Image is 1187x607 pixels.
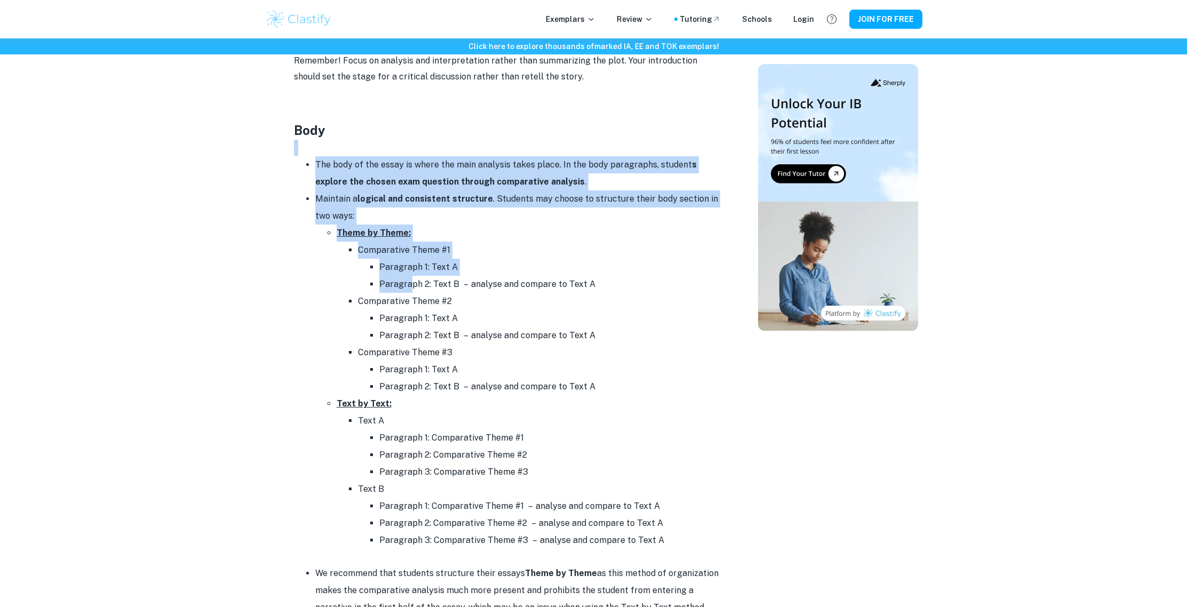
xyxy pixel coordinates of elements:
[379,515,721,532] li: Paragraph 2: Comparative Theme #2 – analyse and compare to Text A
[358,242,721,293] li: Comparative Theme #1
[379,532,721,549] li: Paragraph 3: Comparative Theme #3 – analyse and compare to Text A
[358,293,721,344] li: Comparative Theme #2
[294,53,721,85] p: Remember! Focus on analysis and interpretation rather than summarizing the plot. Your introductio...
[379,464,721,481] li: Paragraph 3: Comparative Theme #3
[379,361,721,378] li: Paragraph 1: Text A
[358,481,721,549] li: Text B
[379,327,721,344] li: Paragraph 2: Text B – analyse and compare to Text A
[315,159,697,187] strong: s explore the chosen exam question through comparative analysis
[793,13,814,25] a: Login
[379,378,721,395] li: Paragraph 2: Text B – analyse and compare to Text A
[546,13,595,25] p: Exemplars
[315,156,721,190] li: The body of the essay is where the main analysis takes place. In the body paragraphs, student .
[379,498,721,515] li: Paragraph 1: Comparative Theme #1 – analyse and compare to Text A
[2,41,1185,52] h6: Click here to explore thousands of marked IA, EE and TOK exemplars !
[379,310,721,327] li: Paragraph 1: Text A
[294,121,721,140] h3: Body
[265,9,333,30] img: Clastify logo
[379,259,721,276] li: Paragraph 1: Text A
[315,190,721,549] li: Maintain a . Students may choose to structure their body section in two ways:
[337,228,411,238] u: Theme by Theme:
[742,13,772,25] a: Schools
[758,64,918,331] img: Thumbnail
[823,10,841,28] button: Help and Feedback
[379,446,721,464] li: Paragraph 2: Comparative Theme #2
[357,194,493,204] strong: logical and consistent structure
[358,412,721,481] li: Text A
[525,568,597,578] strong: Theme by Theme
[358,344,721,395] li: Comparative Theme #3
[849,10,922,29] button: JOIN FOR FREE
[379,276,721,293] li: Paragraph 2: Text B – analyse and compare to Text A
[680,13,721,25] a: Tutoring
[379,429,721,446] li: Paragraph 1: Comparative Theme #1
[337,398,392,409] u: Text by Text:
[617,13,653,25] p: Review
